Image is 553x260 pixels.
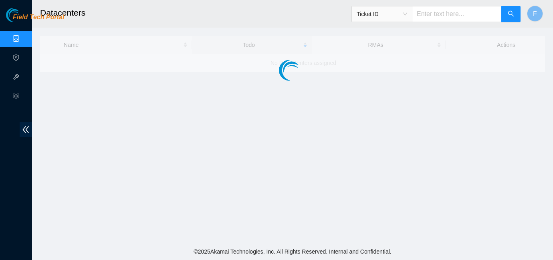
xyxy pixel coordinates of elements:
span: read [13,89,19,105]
span: Ticket ID [357,8,407,20]
button: F [527,6,543,22]
footer: © 2025 Akamai Technologies, Inc. All Rights Reserved. Internal and Confidential. [32,243,553,260]
span: Field Tech Portal [13,14,64,21]
span: search [508,10,514,18]
button: search [501,6,521,22]
span: F [533,9,537,19]
a: Akamai TechnologiesField Tech Portal [6,14,64,25]
input: Enter text here... [412,6,502,22]
img: Akamai Technologies [6,8,40,22]
span: double-left [20,122,32,137]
